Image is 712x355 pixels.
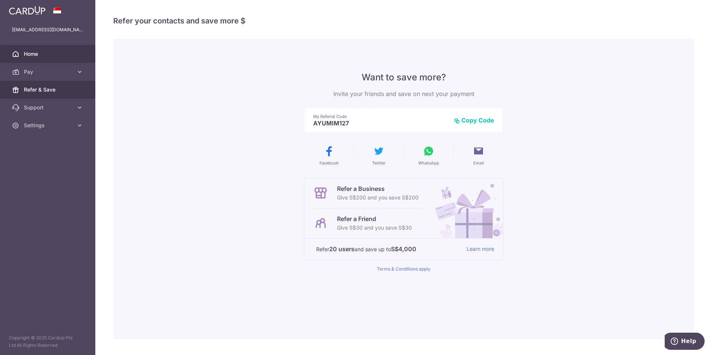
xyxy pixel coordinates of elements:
span: Refer & Save [24,86,73,93]
button: Email [457,145,500,166]
iframe: Opens a widget where you can find more information [665,333,705,351]
p: AYUMIM127 [313,119,448,127]
button: Copy Code [454,116,494,124]
p: Invite your friends and save on next your payment [304,89,503,98]
p: [EMAIL_ADDRESS][DOMAIN_NAME] [12,26,83,33]
button: WhatsApp [407,145,451,166]
span: Pay [24,68,73,76]
p: Want to save more? [304,71,503,83]
a: Learn more [467,244,494,254]
span: Help [16,5,32,12]
span: Settings [24,122,73,129]
p: Give S$200 and you save S$200 [337,193,419,202]
button: Twitter [357,145,401,166]
img: Refer [428,178,503,238]
span: Email [473,160,484,166]
strong: 20 users [329,244,355,253]
h4: Refer your contacts and save more $ [113,15,694,27]
strong: S$4,000 [391,244,416,253]
p: Refer a Business [337,184,419,193]
span: Home [24,50,73,58]
button: Facebook [307,145,351,166]
p: Give S$30 and you save S$30 [337,223,412,232]
p: Refer and save up to [316,244,461,254]
p: My Referral Code [313,113,448,119]
span: Twitter [372,160,385,166]
img: CardUp [9,6,45,15]
a: Terms & Conditions apply [377,266,430,272]
span: Support [24,104,73,111]
p: Refer a Friend [337,214,412,223]
span: Facebook [320,160,338,166]
span: WhatsApp [418,160,439,166]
